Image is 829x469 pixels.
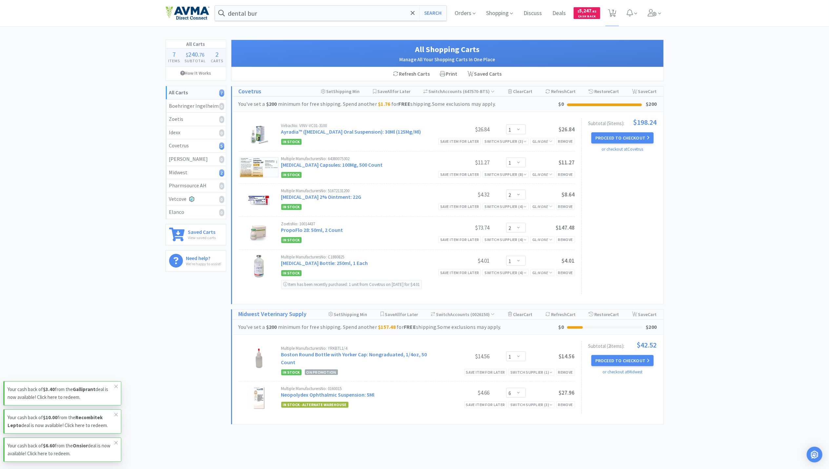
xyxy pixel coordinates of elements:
[441,257,490,265] div: $4.01
[215,6,447,21] input: Search by item, sku, manufacturer, ingredient, size...
[589,310,619,319] div: Restore
[538,172,548,177] i: None
[399,101,411,107] strong: FREE
[281,157,441,161] div: Multiple Manufacturers No: 64380075302
[377,88,410,94] span: Save for Later
[281,270,302,276] span: In Stock
[281,189,441,193] div: Multiple Manufacturers No: 51672131200
[219,116,224,123] i: 0
[484,236,526,243] div: Switch Supplier ( 4 )
[281,204,302,210] span: In Stock
[238,43,657,56] h1: All Shopping Carts
[556,171,575,178] div: Remove
[73,442,88,449] strong: Onsior
[632,310,657,319] div: Save
[428,88,443,94] span: Switch
[523,311,532,317] span: Cart
[438,138,481,145] div: Save item for later
[239,100,559,108] div: You've set a minimum for free shipping. Spend another for shipping. Some exclusions may apply.
[239,310,307,319] a: Midwest Veterinary Supply
[182,58,208,64] h4: Subtotal
[169,89,188,96] strong: All Carts
[591,355,654,366] button: Proceed to Checkout
[378,101,390,107] strong: $1.76
[464,401,507,408] div: Save item for later
[281,391,375,398] a: Neopolydex Ophthalmic Suspension: 5Ml
[574,4,600,22] a: $5,247.62Cash Back
[404,324,416,330] strong: FREE
[637,341,657,348] span: $42.52
[532,237,553,242] span: GL:
[281,139,302,145] span: In Stock
[166,206,226,219] a: Elanco0
[169,155,223,163] div: [PERSON_NAME]
[73,386,95,392] strong: Galliprant
[559,389,575,396] span: $27.96
[328,310,367,319] div: Shipping Min
[266,324,277,330] strong: $200
[559,159,575,166] span: $11.27
[166,113,226,126] a: Zoetis0
[538,204,548,209] i: None
[438,171,481,178] div: Save item for later
[200,51,205,58] span: 76
[532,139,553,144] span: GL:
[556,369,575,376] div: Remove
[186,51,188,58] span: $
[219,209,224,216] i: 0
[463,67,507,81] a: Saved Carts
[281,222,441,226] div: Zoetis No: 10014437
[441,352,490,360] div: $14.56
[169,128,223,137] div: Idexx
[807,447,822,462] div: Open Intercom Messenger
[646,100,657,108] div: $200
[610,311,619,317] span: Cart
[431,310,495,319] div: Accounts
[510,402,552,408] div: Switch Supplier ( 3 )
[281,237,302,243] span: In Stock
[387,88,392,94] span: All
[166,193,226,206] a: Vetcove0
[562,257,575,264] span: $4.01
[166,126,226,140] a: Idexx0
[169,208,223,216] div: Elanco
[166,224,226,245] a: Saved CartsView saved carts
[238,56,657,64] h2: Manage All Your Shopping Carts In One Place
[169,115,223,123] div: Zoetis
[436,311,450,317] span: Switch
[388,67,435,81] div: Refresh Carts
[508,310,532,319] div: Clear
[484,138,526,144] div: Switch Supplier ( 3 )
[326,88,333,94] span: Set
[305,369,338,375] span: On Promotion
[247,189,270,212] img: 57c450492ca74834a425ee16edf79967_802578.png
[484,270,526,276] div: Switch Supplier ( 4 )
[556,401,575,408] div: Remove
[578,9,579,13] span: $
[438,269,481,276] div: Save item for later
[215,50,219,58] span: 2
[648,88,657,94] span: Cart
[219,142,224,150] i: 5
[538,237,548,242] i: None
[591,9,596,13] span: . 62
[43,442,55,449] strong: $6.60
[550,10,568,16] a: Deals
[419,6,446,21] button: Search
[166,100,226,113] a: Boehringer Ingelheim0
[424,86,495,96] div: Accounts
[281,161,383,168] a: [MEDICAL_DATA] Capsules: 100Mg, 500 Count
[441,125,490,133] div: $26.84
[166,40,226,48] h1: All Carts
[186,261,222,267] p: We're happy to assist!
[484,171,526,178] div: Switch Supplier ( 8 )
[281,255,441,259] div: Multiple Manufacturers No: C1880825
[8,442,114,458] p: Your cash back of from the deal is now available! Click here to redeem.
[219,89,224,97] i: 7
[438,236,481,243] div: Save item for later
[521,10,544,16] a: Discuss
[188,235,216,241] p: View saved carts
[281,351,427,366] a: Boston Round Bottle with Yorker Cap: Nongraduated, 1/4oz, 50 Count
[395,311,400,317] span: All
[438,203,481,210] div: Save item for later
